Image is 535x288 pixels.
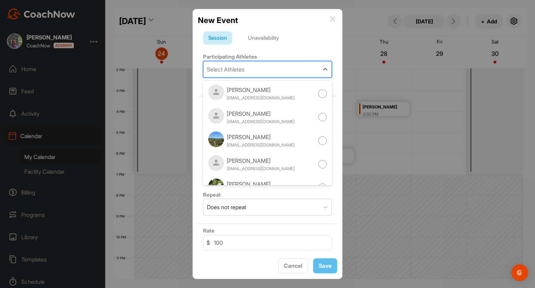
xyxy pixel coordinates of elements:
img: square_default-ef6cabf814de5a2bf16c804365e32c732080f9872bdf737d349900a9daf73cf9.png [208,108,224,124]
h2: New Event [198,14,238,26]
div: [PERSON_NAME] [227,180,295,188]
div: [EMAIL_ADDRESS][DOMAIN_NAME] [227,142,295,148]
label: Rate [203,227,215,234]
label: Participating Athletes [203,53,257,60]
div: [EMAIL_ADDRESS][DOMAIN_NAME] [227,166,295,172]
div: [PERSON_NAME] [227,157,295,165]
img: default-ef6cabf814de5a2bf16c804365e32c732080f9872bdf737d349900a9daf73cf9.png [208,84,224,100]
div: Unavailability [243,31,284,45]
label: Repeat [203,191,221,198]
div: Session [203,31,232,45]
input: 0 [203,235,332,250]
div: + Invite New Athlete [203,80,332,88]
div: Select Athletes [207,65,245,74]
div: [PERSON_NAME] [227,109,295,118]
div: [PERSON_NAME] [227,86,295,94]
img: default-ef6cabf814de5a2bf16c804365e32c732080f9872bdf737d349900a9daf73cf9.png [208,155,224,171]
img: ff153d3fa8958d14fd7cadf808ebec08.jpg [208,131,224,147]
img: a399dce16210f39404f26189e5acae6e.jpg [208,179,224,194]
button: Save [313,258,337,273]
div: [EMAIL_ADDRESS][DOMAIN_NAME] [227,119,295,125]
div: [EMAIL_ADDRESS][DOMAIN_NAME] [227,95,295,101]
div: [PERSON_NAME] [227,133,295,141]
div: Does not repeat [207,203,246,211]
div: Open Intercom Messenger [511,264,528,281]
button: Cancel [278,258,308,273]
img: info [330,16,335,22]
span: $ [207,238,210,247]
